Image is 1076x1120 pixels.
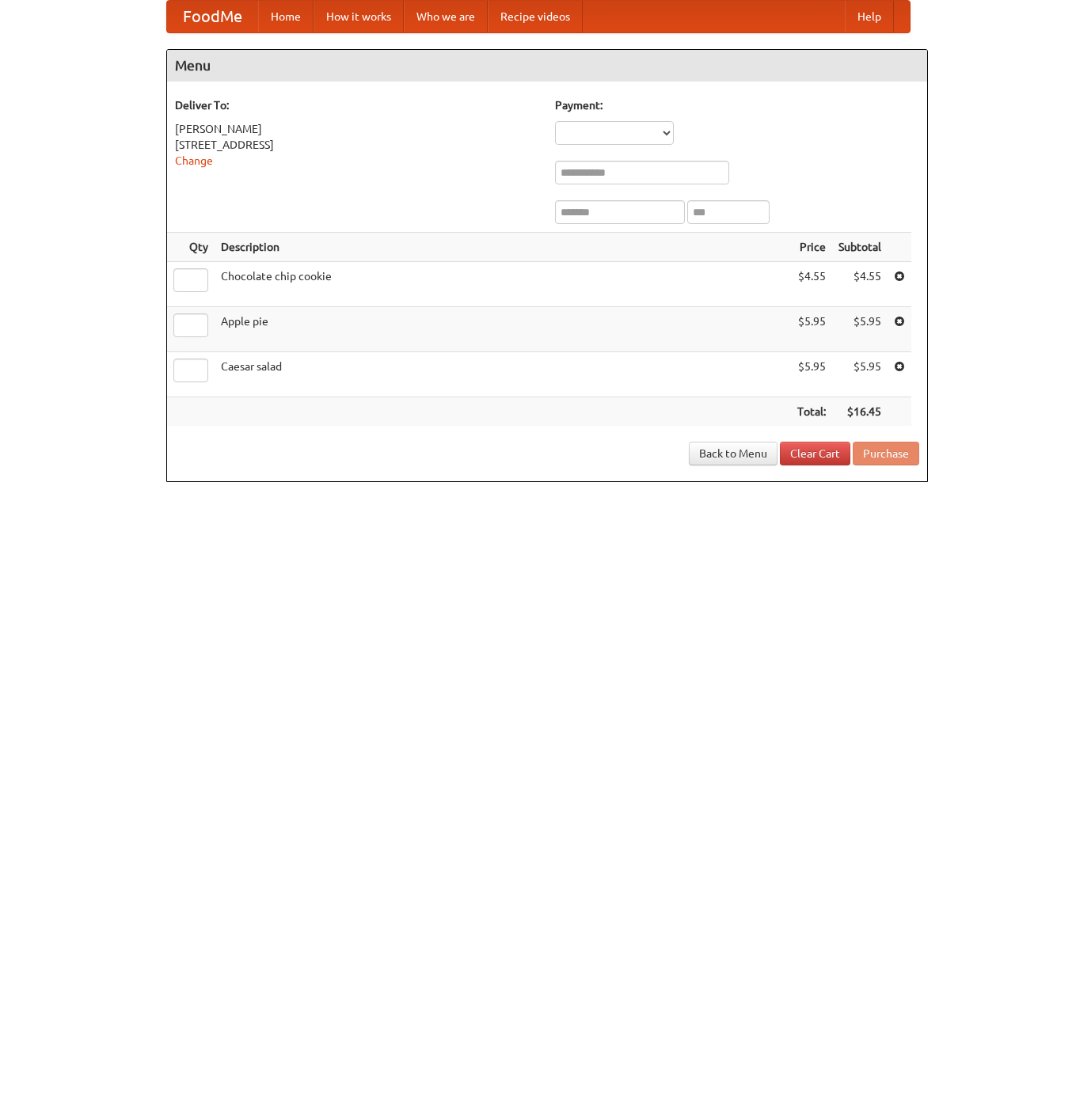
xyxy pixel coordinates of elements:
[832,233,888,262] th: Subtotal
[791,307,832,352] td: $5.95
[791,352,832,397] td: $5.95
[215,352,791,397] td: Caesar salad
[853,442,919,465] button: Purchase
[175,154,213,167] a: Change
[832,397,888,427] th: $16.45
[175,97,539,113] h5: Deliver To:
[167,1,258,32] a: FoodMe
[832,262,888,307] td: $4.55
[314,1,404,32] a: How it works
[167,50,927,82] h4: Menu
[175,121,539,137] div: [PERSON_NAME]
[488,1,583,32] a: Recipe videos
[832,307,888,352] td: $5.95
[791,397,832,427] th: Total:
[791,262,832,307] td: $4.55
[555,97,919,113] h5: Payment:
[258,1,314,32] a: Home
[215,233,791,262] th: Description
[215,307,791,352] td: Apple pie
[175,137,539,153] div: [STREET_ADDRESS]
[845,1,894,32] a: Help
[791,233,832,262] th: Price
[167,233,215,262] th: Qty
[780,442,850,465] a: Clear Cart
[689,442,778,465] a: Back to Menu
[832,352,888,397] td: $5.95
[215,262,791,307] td: Chocolate chip cookie
[404,1,488,32] a: Who we are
